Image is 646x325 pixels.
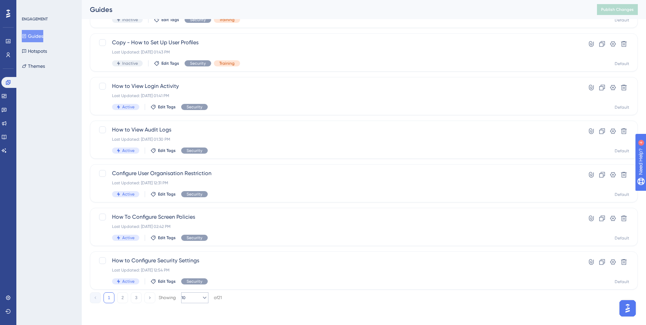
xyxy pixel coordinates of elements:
span: Security [190,17,206,22]
span: How to View Login Activity [112,82,561,90]
span: Active [122,191,135,197]
span: Inactive [122,17,138,22]
button: Edit Tags [154,17,179,22]
button: Edit Tags [151,279,176,284]
span: Edit Tags [158,148,176,153]
span: Need Help? [16,2,43,10]
div: Last Updated: [DATE] 01:30 PM [112,137,561,142]
span: Active [122,235,135,241]
button: Themes [22,60,45,72]
button: Edit Tags [151,191,176,197]
span: How to View Audit Logs [112,126,561,134]
span: Edit Tags [158,104,176,110]
button: Edit Tags [151,148,176,153]
iframe: UserGuiding AI Assistant Launcher [617,298,638,319]
span: Security [187,279,202,284]
div: Default [615,61,629,66]
button: 2 [117,292,128,303]
button: Publish Changes [597,4,638,15]
div: Guides [90,5,580,14]
button: Guides [22,30,43,42]
button: Edit Tags [154,61,179,66]
div: Last Updated: [DATE] 01:43 PM [112,49,561,55]
div: Default [615,105,629,110]
button: 3 [131,292,142,303]
div: Last Updated: [DATE] 12:54 PM [112,267,561,273]
span: How to Configure Security Settings [112,257,561,265]
span: 10 [182,295,186,300]
button: 10 [181,292,208,303]
span: Edit Tags [161,17,179,22]
span: Active [122,148,135,153]
button: Hotspots [22,45,47,57]
div: Last Updated: [DATE] 01:41 PM [112,93,561,98]
div: Last Updated: [DATE] 12:31 PM [112,180,561,186]
div: Showing [159,295,176,301]
div: 4 [47,3,49,9]
span: Edit Tags [158,191,176,197]
span: Edit Tags [161,61,179,66]
span: Edit Tags [158,235,176,241]
span: Security [190,61,206,66]
span: Training [219,61,235,66]
span: How To Configure Screen Policies [112,213,561,221]
span: Training [219,17,235,22]
span: Configure User Organisation Restriction [112,169,561,177]
span: Security [187,104,202,110]
button: 1 [104,292,114,303]
button: Edit Tags [151,235,176,241]
span: Security [187,235,202,241]
span: Copy - How to Set Up User Profiles [112,38,561,47]
span: Publish Changes [601,7,634,12]
div: Default [615,192,629,197]
div: Default [615,148,629,154]
span: Active [122,104,135,110]
span: Security [187,148,202,153]
span: Inactive [122,61,138,66]
div: of 21 [214,295,222,301]
div: Default [615,279,629,284]
div: Last Updated: [DATE] 02:42 PM [112,224,561,229]
div: Default [615,235,629,241]
div: Default [615,17,629,23]
span: Active [122,279,135,284]
div: ENGAGEMENT [22,16,48,22]
span: Edit Tags [158,279,176,284]
span: Security [187,191,202,197]
button: Edit Tags [151,104,176,110]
